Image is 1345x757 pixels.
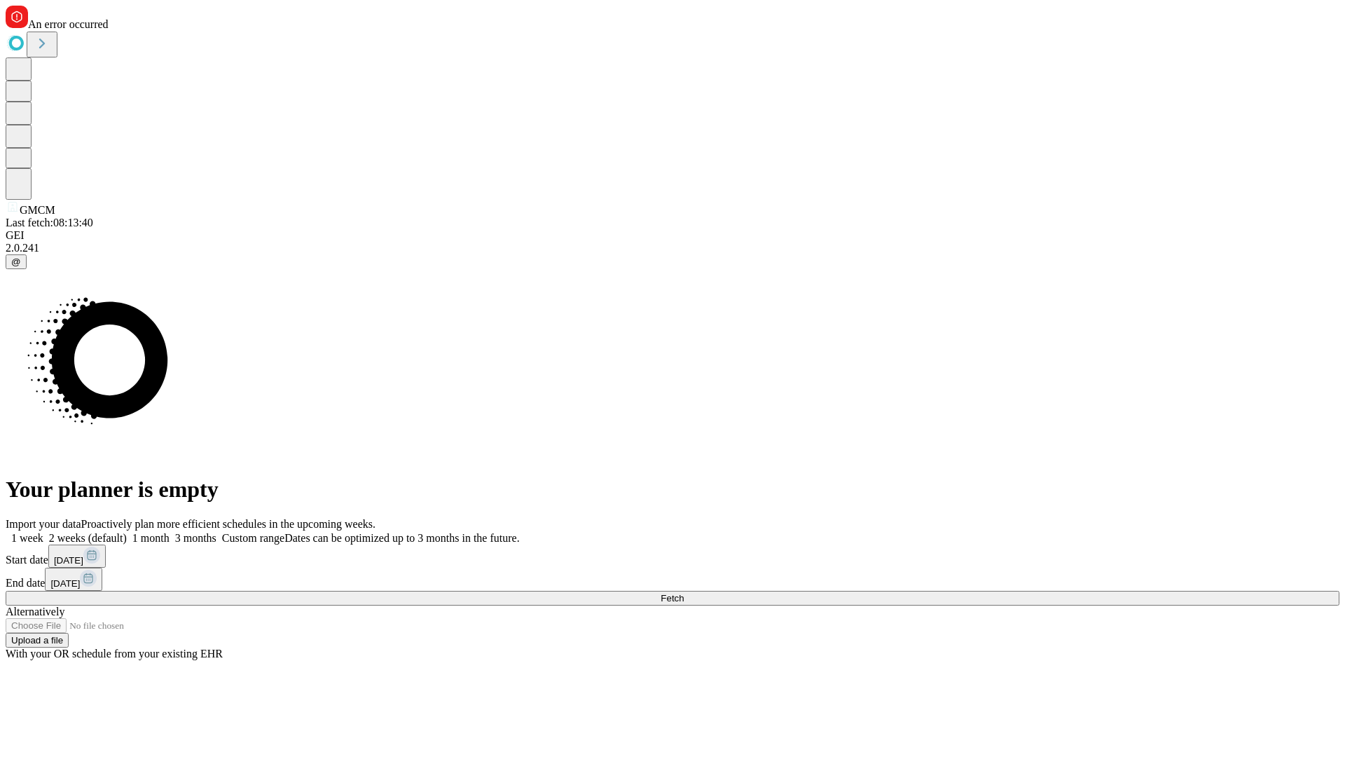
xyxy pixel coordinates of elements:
div: 2.0.241 [6,242,1339,254]
span: 2 weeks (default) [49,532,127,544]
h1: Your planner is empty [6,477,1339,503]
span: Import your data [6,518,81,530]
div: End date [6,568,1339,591]
span: Dates can be optimized up to 3 months in the future. [284,532,519,544]
button: [DATE] [45,568,102,591]
span: With your OR schedule from your existing EHR [6,648,223,660]
div: Start date [6,545,1339,568]
span: [DATE] [54,555,83,566]
button: @ [6,254,27,269]
span: Last fetch: 08:13:40 [6,217,93,229]
span: 1 month [132,532,170,544]
span: GMCM [20,204,55,216]
span: 1 week [11,532,43,544]
span: [DATE] [50,578,80,589]
button: [DATE] [48,545,106,568]
span: Fetch [661,593,684,603]
button: Upload a file [6,633,69,648]
span: Proactively plan more efficient schedules in the upcoming weeks. [81,518,375,530]
span: @ [11,257,21,267]
span: An error occurred [28,18,109,30]
span: 3 months [175,532,216,544]
span: Alternatively [6,606,64,618]
div: GEI [6,229,1339,242]
span: Custom range [222,532,284,544]
button: Fetch [6,591,1339,606]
